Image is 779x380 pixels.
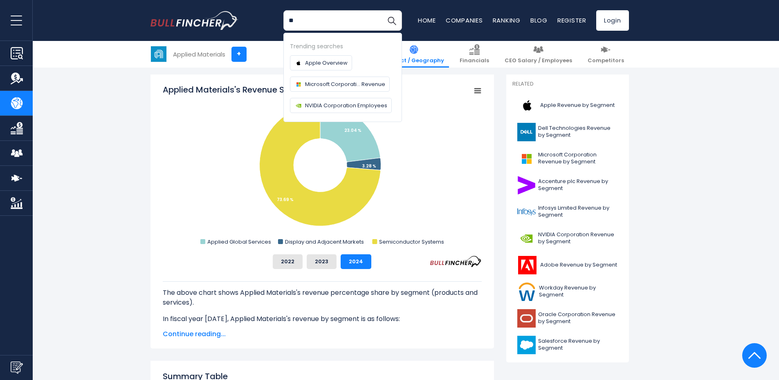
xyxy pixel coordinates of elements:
span: Dell Technologies Revenue by Segment [538,125,618,139]
a: Oracle Corporation Revenue by Segment [512,307,623,330]
a: CEO Salary / Employees [500,41,577,68]
span: Accenture plc Revenue by Segment [538,178,618,192]
button: 2022 [273,254,303,269]
img: bullfincher logo [150,11,238,30]
span: Oracle Corporation Revenue by Segment [538,311,618,325]
a: Infosys Limited Revenue by Segment [512,201,623,223]
a: Financials [455,41,494,68]
img: ACN logo [517,176,536,195]
img: DELL logo [517,123,536,141]
tspan: 73.69 % [277,197,294,203]
p: Related [512,81,623,88]
span: Microsoft Corporati... Revenue [305,80,385,88]
img: Company logo [294,102,303,110]
a: NVIDIA Corporation Revenue by Segment [512,227,623,250]
p: In fiscal year [DATE], Applied Materials's revenue by segment is as follows: [163,314,482,324]
a: Workday Revenue by Segment [512,280,623,303]
text: Applied Global Services [207,238,271,246]
span: Apple Overview [305,59,348,67]
a: Apple Revenue by Segment [512,94,623,117]
button: 2023 [307,254,337,269]
p: The above chart shows Applied Materials's revenue percentage share by segment (products and servi... [163,288,482,308]
span: Apple Revenue by Segment [540,102,615,109]
img: ADBE logo [517,256,538,274]
span: Salesforce Revenue by Segment [538,338,618,352]
span: Infosys Limited Revenue by Segment [538,205,618,219]
img: MSFT logo [517,149,536,168]
a: Home [418,16,436,25]
img: ORCL logo [517,309,536,328]
a: Product / Geography [379,41,449,68]
a: Adobe Revenue by Segment [512,254,623,276]
img: INFY logo [517,203,536,221]
span: NVIDIA Corporation Employees [305,101,387,110]
span: Financials [460,57,489,64]
a: Microsoft Corporation Revenue by Segment [512,147,623,170]
img: WDAY logo [517,283,537,301]
a: Competitors [583,41,629,68]
a: Blog [530,16,548,25]
img: AAPL logo [517,96,538,115]
img: Company logo [294,80,303,88]
a: Apple Overview [290,55,352,70]
a: Go to homepage [150,11,238,30]
button: 2024 [341,254,371,269]
img: CRM logo [517,336,536,354]
text: Display and Adjacent Markets [285,238,364,246]
tspan: 3.28 % [362,163,376,169]
a: Salesforce Revenue by Segment [512,334,623,356]
tspan: Applied Materials's Revenue Share by Segment [163,84,354,95]
span: Competitors [588,57,624,64]
img: Company logo [294,59,303,67]
span: CEO Salary / Employees [505,57,572,64]
div: Trending searches [290,42,395,51]
a: Dell Technologies Revenue by Segment [512,121,623,143]
span: Product / Geography [384,57,444,64]
a: Login [596,10,629,31]
img: NVDA logo [517,229,536,248]
a: Ranking [493,16,521,25]
span: NVIDIA Corporation Revenue by Segment [538,231,618,245]
tspan: 23.04 % [344,127,361,133]
img: AMAT logo [151,46,166,62]
span: Microsoft Corporation Revenue by Segment [538,152,618,165]
span: Continue reading... [163,329,482,339]
span: Workday Revenue by Segment [539,285,617,299]
div: Applied Materials [173,50,225,59]
a: Accenture plc Revenue by Segment [512,174,623,197]
button: Search [382,10,402,31]
a: + [231,47,247,62]
span: Adobe Revenue by Segment [540,262,617,269]
svg: Applied Materials's Revenue Share by Segment [163,84,482,248]
a: Microsoft Corporati... Revenue [290,77,390,92]
text: Semiconductor Systems [379,238,444,246]
a: Register [557,16,586,25]
a: Companies [446,16,483,25]
a: NVIDIA Corporation Employees [290,98,392,113]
